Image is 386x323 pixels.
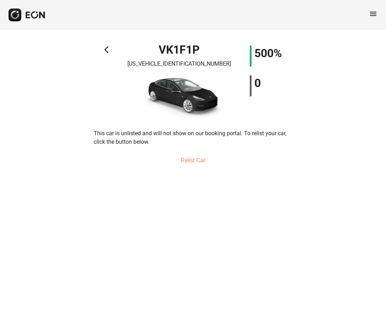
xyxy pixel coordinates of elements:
[254,79,261,87] h1: 0
[129,71,229,121] img: car
[172,152,214,169] button: Relist Car
[254,49,282,58] h1: 500%
[127,60,231,68] p: [US_VEHICLE_IDENTIFICATION_NUMBER]
[94,129,292,146] p: This car is unlisted and will not show on our booking portal. To relist your car, click the butto...
[104,45,113,54] span: arrow_back_ios
[369,10,377,18] span: menu
[159,45,200,54] h1: VK1F1P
